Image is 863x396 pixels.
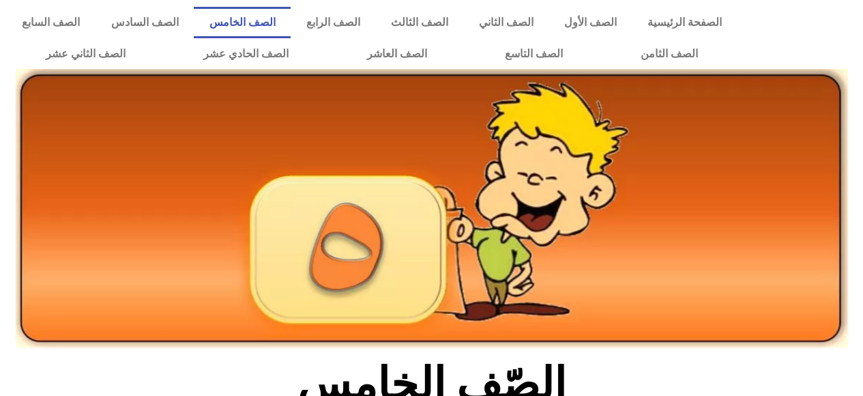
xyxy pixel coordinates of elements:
[632,7,737,38] a: الصفحة الرئيسية
[7,38,164,70] a: الصف الثاني عشر
[375,7,463,38] a: الصف الثالث
[291,7,375,38] a: الصف الرابع
[328,38,466,70] a: الصف العاشر
[7,7,96,38] a: الصف السابع
[466,38,602,70] a: الصف التاسع
[548,7,632,38] a: الصف الأول
[96,7,194,38] a: الصف السادس
[602,38,737,70] a: الصف الثامن
[164,38,327,70] a: الصف الحادي عشر
[463,7,548,38] a: الصف الثاني
[194,7,291,38] a: الصف الخامس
